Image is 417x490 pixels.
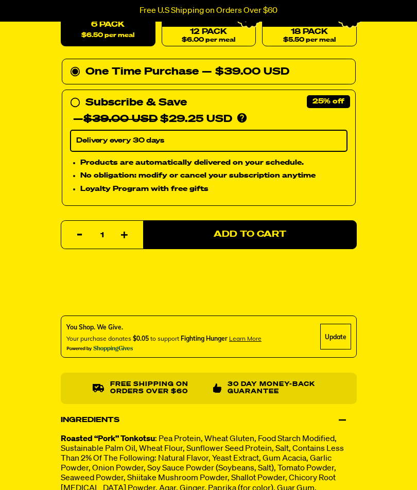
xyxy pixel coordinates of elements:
[80,170,347,182] li: No obligation: modify or cancel your subscription anytime
[81,32,134,39] span: $6.50 per meal
[61,13,155,47] label: 6 Pack
[61,435,155,443] strong: Roasted “Pork” Tonkotsu
[320,324,351,349] div: Update Cause Button
[181,335,228,342] span: Fighting Hunger
[262,13,357,47] a: 18 Pack$5.50 per meal
[80,184,347,195] li: Loyalty Program with free gifts
[66,323,262,332] div: You Shop. We Give.
[140,6,277,15] p: Free U.S Shipping on Orders Over $60
[229,335,262,342] span: Learn more about donating
[182,37,235,44] span: $6.00 per meal
[83,114,158,125] del: $39.00 USD
[150,335,179,342] span: to support
[73,111,232,128] div: — $29.25 USD
[61,406,357,434] div: Ingredients
[70,64,347,80] div: One Time Purchase
[5,443,97,485] iframe: Marketing Popup
[66,345,133,352] img: Powered By ShoppingGives
[70,130,347,152] select: Subscribe & Save —$39.00 USD$29.25 USD Products are automatically delivered on your schedule. No ...
[227,381,324,396] p: 30 Day Money-Back Guarantee
[80,157,347,168] li: Products are automatically delivered on your schedule.
[66,335,131,342] span: Your purchase donates
[202,64,289,80] div: — $39.00 USD
[110,381,204,396] p: Free shipping on orders over $60
[161,13,256,47] a: 12 Pack$6.00 per meal
[283,37,336,44] span: $5.50 per meal
[214,231,286,239] span: Add to Cart
[133,335,149,342] span: $0.05
[85,95,187,111] div: Subscribe & Save
[67,221,137,250] input: quantity
[143,220,357,249] button: Add to Cart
